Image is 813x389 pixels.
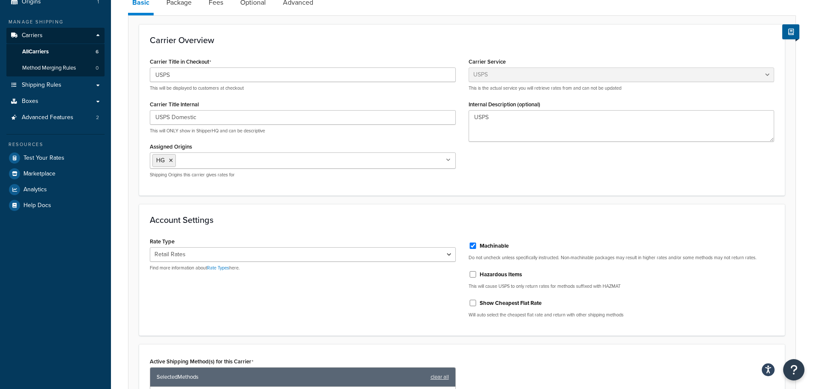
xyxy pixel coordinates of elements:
[96,64,99,72] span: 0
[6,77,105,93] a: Shipping Rules
[23,155,64,162] span: Test Your Rates
[6,198,105,213] a: Help Docs
[22,32,43,39] span: Carriers
[469,110,775,142] textarea: USPS
[6,110,105,126] li: Advanced Features
[23,170,55,178] span: Marketplace
[157,371,426,383] span: Selected Methods
[480,299,542,307] label: Show Cheapest Flat Rate
[782,24,799,39] button: Show Help Docs
[150,358,254,365] label: Active Shipping Method(s) for this Carrier
[469,312,775,318] p: Will auto select the cheapest flat rate and return with other shipping methods
[150,85,456,91] p: This will be displayed to customers at checkout
[6,94,105,109] a: Boxes
[22,82,61,89] span: Shipping Rules
[480,242,509,250] label: Machinable
[150,215,774,225] h3: Account Settings
[22,64,76,72] span: Method Merging Rules
[6,28,105,44] a: Carriers
[480,271,522,278] label: Hazardous Items
[150,238,175,245] label: Rate Type
[6,182,105,197] a: Analytics
[783,359,804,380] button: Open Resource Center
[22,98,38,105] span: Boxes
[469,254,775,261] p: Do not uncheck unless specifically instructed. Non-machinable packages may result in higher rates...
[6,150,105,166] a: Test Your Rates
[150,265,456,271] p: Find more information about here.
[469,101,540,108] label: Internal Description (optional)
[23,186,47,193] span: Analytics
[6,60,105,76] li: Method Merging Rules
[6,60,105,76] a: Method Merging Rules0
[6,141,105,148] div: Resources
[6,166,105,181] a: Marketplace
[96,48,99,56] span: 6
[6,28,105,76] li: Carriers
[431,371,449,383] a: clear all
[6,18,105,26] div: Manage Shipping
[207,264,229,271] a: Rate Types
[150,143,192,150] label: Assigned Origins
[150,128,456,134] p: This will ONLY show in ShipperHQ and can be descriptive
[150,101,199,108] label: Carrier Title Internal
[156,156,165,165] span: HG
[22,114,73,121] span: Advanced Features
[469,85,775,91] p: This is the actual service you will retrieve rates from and can not be updated
[6,44,105,60] a: AllCarriers6
[150,58,211,65] label: Carrier Title in Checkout
[469,58,506,65] label: Carrier Service
[6,110,105,126] a: Advanced Features2
[23,202,51,209] span: Help Docs
[96,114,99,121] span: 2
[22,48,49,56] span: All Carriers
[469,283,775,290] p: This will cause USPS to only return rates for methods suffixed with HAZMAT
[150,35,774,45] h3: Carrier Overview
[150,172,456,178] p: Shipping Origins this carrier gives rates for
